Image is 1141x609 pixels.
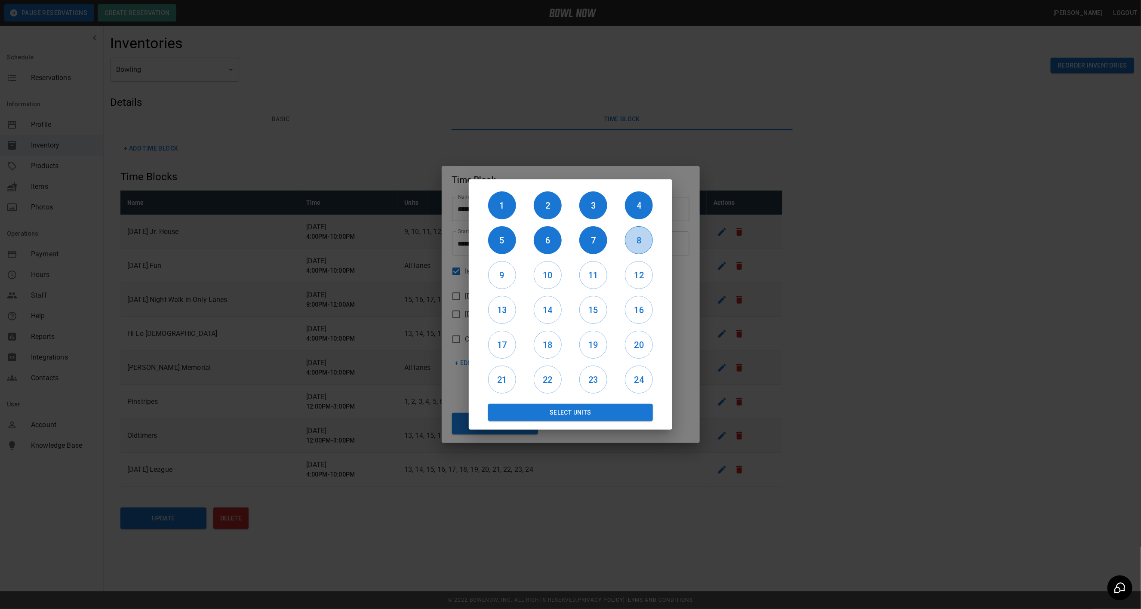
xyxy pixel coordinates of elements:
button: 4 [625,191,653,219]
button: 3 [579,191,607,219]
h6: 3 [579,199,607,212]
h6: 19 [580,338,607,352]
h6: 14 [534,303,561,317]
h6: 10 [534,268,561,282]
button: 22 [534,366,562,394]
h6: 23 [580,373,607,387]
h6: 2 [534,199,562,212]
h6: 18 [534,338,561,352]
button: 23 [579,366,607,394]
h6: 11 [580,268,607,282]
h6: 9 [489,268,516,282]
h6: 20 [625,338,652,352]
h6: 17 [489,338,516,352]
h6: 13 [489,303,516,317]
button: 10 [534,261,562,289]
button: 18 [534,331,562,359]
h6: 6 [534,234,562,247]
button: 21 [488,366,516,394]
button: Select Units [488,404,653,421]
h6: 15 [580,303,607,317]
button: 9 [488,261,516,289]
button: 16 [625,296,653,324]
button: 24 [625,366,653,394]
button: 12 [625,261,653,289]
button: 19 [579,331,607,359]
button: 17 [488,331,516,359]
h6: 21 [489,373,516,387]
h6: 5 [488,234,516,247]
h6: 16 [625,303,652,317]
h6: 1 [488,199,516,212]
button: 13 [488,296,516,324]
button: 11 [579,261,607,289]
button: 8 [625,226,653,254]
h6: 12 [625,268,652,282]
h6: 8 [625,234,652,247]
h6: 24 [625,373,652,387]
button: 2 [534,191,562,219]
button: 1 [488,191,516,219]
h6: 4 [625,199,653,212]
button: 20 [625,331,653,359]
button: 5 [488,226,516,254]
button: 7 [579,226,607,254]
h6: 22 [534,373,561,387]
h6: 7 [579,234,607,247]
button: 6 [534,226,562,254]
button: 15 [579,296,607,324]
button: 14 [534,296,562,324]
